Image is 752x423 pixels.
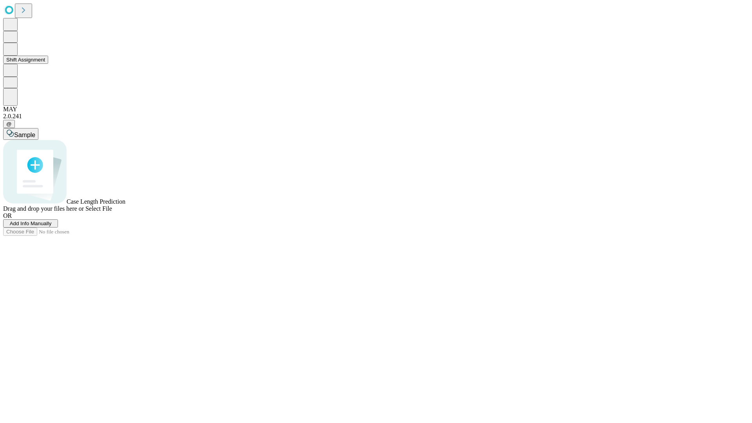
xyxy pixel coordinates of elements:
[3,205,84,212] span: Drag and drop your files here or
[6,121,12,127] span: @
[67,198,125,205] span: Case Length Prediction
[3,212,12,219] span: OR
[3,56,48,64] button: Shift Assignment
[10,221,52,226] span: Add Info Manually
[3,128,38,140] button: Sample
[3,106,749,113] div: MAY
[3,219,58,228] button: Add Info Manually
[3,113,749,120] div: 2.0.241
[3,120,15,128] button: @
[85,205,112,212] span: Select File
[14,132,35,138] span: Sample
